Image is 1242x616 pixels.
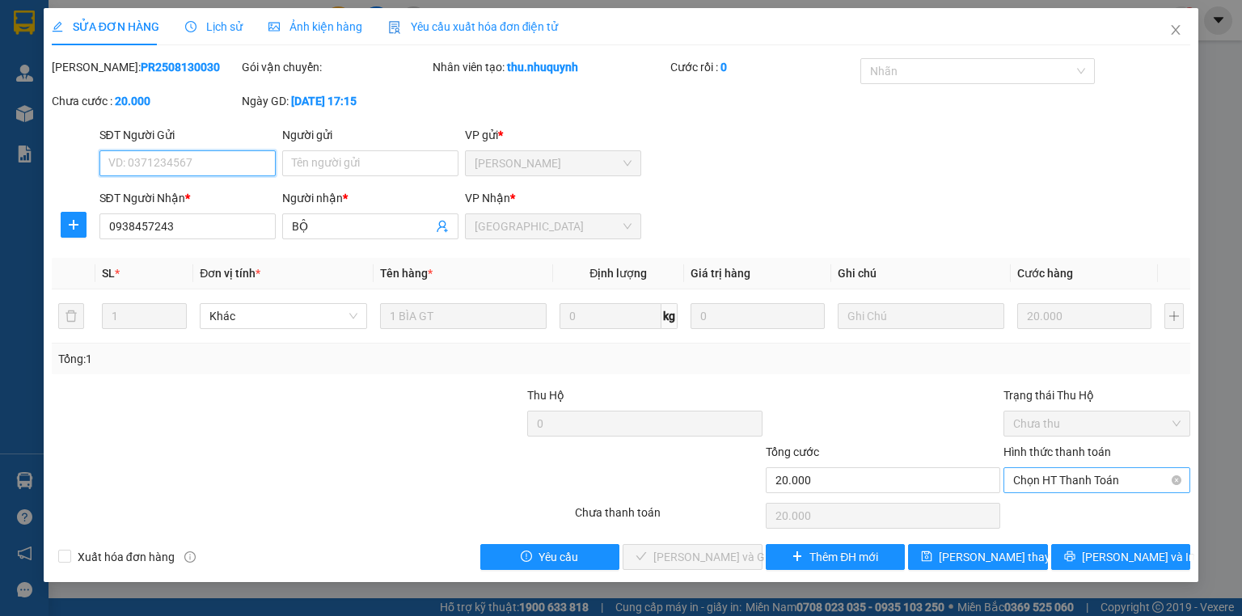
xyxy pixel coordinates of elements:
button: save[PERSON_NAME] thay đổi [908,544,1048,570]
input: VD: Bàn, Ghế [380,303,547,329]
input: 0 [1017,303,1151,329]
span: Yêu cầu xuất hóa đơn điện tử [388,20,559,33]
span: Ảnh kiện hàng [268,20,362,33]
span: Chưa thu [1013,411,1181,436]
span: Khác [209,304,357,328]
div: Tổng: 1 [58,350,480,368]
div: Nhân viên tạo: [433,58,667,76]
span: Tên hàng [380,267,433,280]
span: Lịch sử [185,20,243,33]
span: Yêu cầu [539,548,578,566]
span: printer [1064,551,1075,563]
span: Phan Rang [475,151,632,175]
span: close [1169,23,1182,36]
button: exclamation-circleYêu cầu [480,544,620,570]
span: close-circle [1172,475,1181,485]
span: Giá trị hàng [691,267,750,280]
span: kg [661,303,678,329]
span: user-add [436,220,449,233]
th: Ghi chú [831,258,1011,289]
span: clock-circle [185,21,196,32]
div: Người gửi [282,126,458,144]
div: Ngày GD: [242,92,429,110]
button: plus [1164,303,1184,329]
span: [PERSON_NAME] và In [1082,548,1195,566]
span: SL [102,267,115,280]
span: Thêm ĐH mới [809,548,878,566]
span: picture [268,21,280,32]
div: Chưa cước : [52,92,239,110]
span: Tổng cước [766,445,819,458]
button: printer[PERSON_NAME] và In [1051,544,1191,570]
span: Đơn vị tính [200,267,260,280]
span: Cước hàng [1017,267,1073,280]
div: [PERSON_NAME]: [52,58,239,76]
span: VP Nhận [465,192,510,205]
span: info-circle [184,551,196,563]
b: PR2508130030 [141,61,220,74]
span: Thu Hộ [527,389,564,402]
div: SĐT Người Nhận [99,189,276,207]
button: Close [1153,8,1198,53]
div: Người nhận [282,189,458,207]
button: check[PERSON_NAME] và Giao hàng [623,544,763,570]
div: VP gửi [465,126,641,144]
button: plusThêm ĐH mới [766,544,906,570]
span: Sài Gòn [475,214,632,238]
b: thu.nhuquynh [507,61,578,74]
div: SĐT Người Gửi [99,126,276,144]
span: exclamation-circle [521,551,532,563]
span: Xuất hóa đơn hàng [71,548,181,566]
button: plus [61,212,87,238]
span: plus [61,218,86,231]
button: delete [58,303,84,329]
div: Trạng thái Thu Hộ [1003,386,1190,404]
b: 20.000 [115,95,150,108]
input: 0 [691,303,825,329]
b: 0 [720,61,727,74]
div: Cước rồi : [670,58,857,76]
div: Chưa thanh toán [573,504,763,532]
label: Hình thức thanh toán [1003,445,1111,458]
span: Chọn HT Thanh Toán [1013,468,1181,492]
input: Ghi Chú [838,303,1004,329]
span: [PERSON_NAME] thay đổi [939,548,1068,566]
span: edit [52,21,63,32]
span: plus [792,551,803,563]
span: Định lượng [589,267,647,280]
img: icon [388,21,401,34]
div: Gói vận chuyển: [242,58,429,76]
span: SỬA ĐƠN HÀNG [52,20,159,33]
b: [DATE] 17:15 [291,95,357,108]
span: save [921,551,932,563]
